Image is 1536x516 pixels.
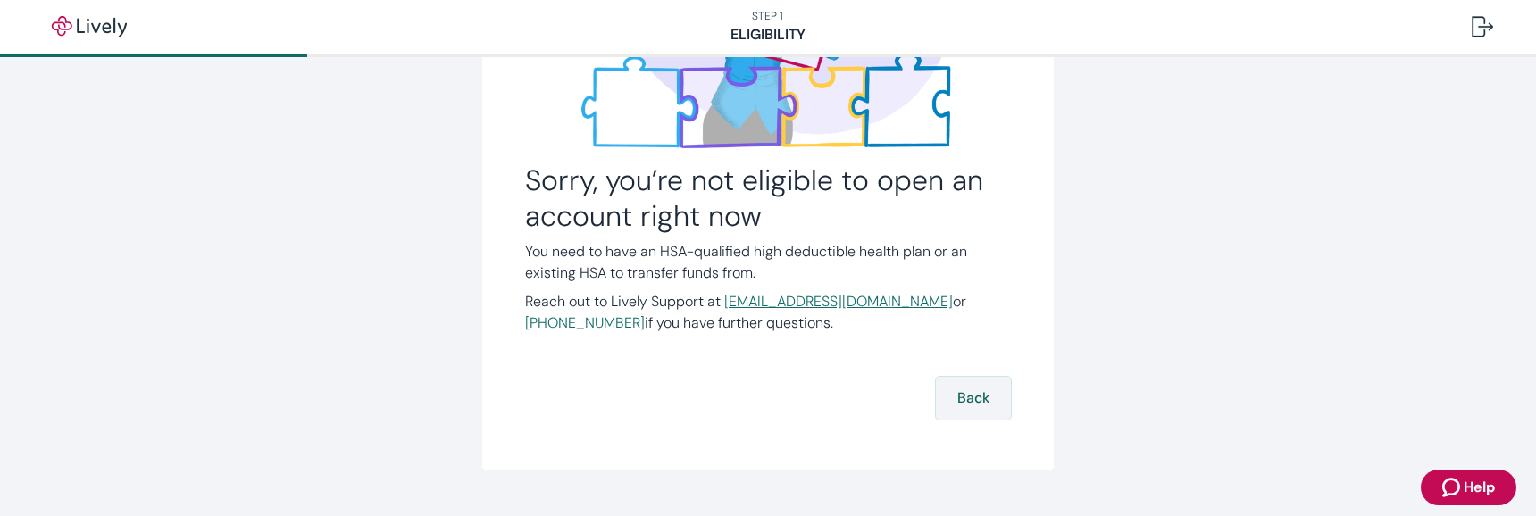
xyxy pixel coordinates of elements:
[936,377,1011,420] button: Back
[724,292,953,311] a: [EMAIL_ADDRESS][DOMAIN_NAME]
[1464,477,1495,498] span: Help
[1442,477,1464,498] svg: Zendesk support icon
[525,291,1011,334] p: Reach out to Lively Support at or if you have further questions.
[39,16,139,37] img: Lively
[525,313,645,332] a: [PHONE_NUMBER]
[525,241,1011,284] p: You need to have an HSA-qualified high deductible health plan or an existing HSA to transfer fund...
[525,162,1011,234] h2: Sorry, you’re not eligible to open an account right now
[1421,470,1516,505] button: Zendesk support iconHelp
[1457,5,1507,48] button: Log out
